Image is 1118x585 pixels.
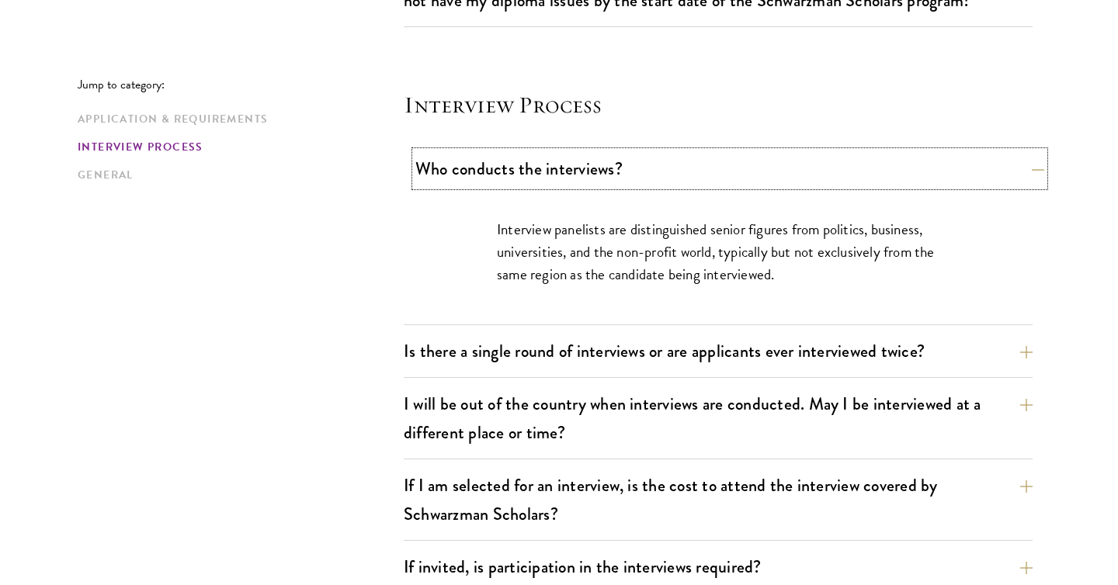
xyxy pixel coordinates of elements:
a: Interview Process [78,139,394,155]
h4: Interview Process [404,89,1033,120]
a: General [78,167,394,183]
button: If invited, is participation in the interviews required? [404,549,1033,584]
p: Interview panelists are distinguished senior figures from politics, business, universities, and t... [497,218,939,286]
button: Who conducts the interviews? [415,151,1044,186]
button: I will be out of the country when interviews are conducted. May I be interviewed at a different p... [404,386,1033,450]
button: Is there a single round of interviews or are applicants ever interviewed twice? [404,334,1033,369]
a: Application & Requirements [78,111,394,127]
button: If I am selected for an interview, is the cost to attend the interview covered by Schwarzman Scho... [404,468,1033,531]
p: Jump to category: [78,78,404,92]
